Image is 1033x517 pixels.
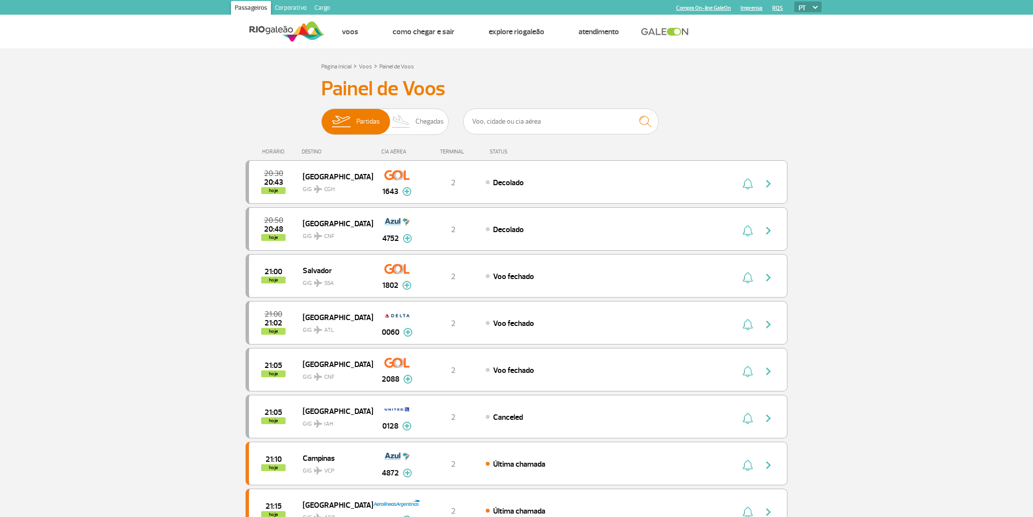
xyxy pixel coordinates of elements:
[578,27,619,37] a: Atendimento
[493,412,523,422] span: Canceled
[261,187,286,194] span: hoje
[264,170,283,177] span: 2025-09-25 20:30:00
[314,420,322,428] img: destiny_airplane.svg
[264,179,283,186] span: 2025-09-25 20:43:43
[265,409,282,416] span: 2025-09-25 21:05:00
[302,149,373,155] div: DESTINO
[265,311,282,318] span: 2025-09-25 21:00:00
[451,178,455,188] span: 2
[314,326,322,334] img: destiny_airplane.svg
[374,60,377,71] a: >
[353,60,357,71] a: >
[314,467,322,474] img: destiny_airplane.svg
[382,373,399,385] span: 2088
[264,217,283,224] span: 2025-09-25 20:50:00
[451,366,455,375] span: 2
[743,319,753,330] img: sino-painel-voo.svg
[310,1,334,17] a: Cargo
[324,279,334,288] span: SSA
[303,217,365,230] span: [GEOGRAPHIC_DATA]
[763,366,774,377] img: seta-direita-painel-voo.svg
[303,264,365,277] span: Salvador
[493,459,545,469] span: Última chamada
[743,272,753,283] img: sino-painel-voo.svg
[493,178,524,188] span: Decolado
[303,274,365,288] span: GIG
[324,467,334,475] span: VCP
[421,149,485,155] div: TERMINAL
[763,412,774,424] img: seta-direita-painel-voo.svg
[451,412,455,422] span: 2
[403,234,412,243] img: mais-info-painel-voo.svg
[382,280,398,291] span: 1802
[303,311,365,323] span: [GEOGRAPHIC_DATA]
[356,109,380,134] span: Partidas
[743,178,753,190] img: sino-painel-voo.svg
[763,459,774,471] img: seta-direita-painel-voo.svg
[303,170,365,183] span: [GEOGRAPHIC_DATA]
[382,233,399,244] span: 4752
[402,187,412,196] img: mais-info-painel-voo.svg
[303,414,365,429] span: GIG
[676,5,731,11] a: Compra On-line GaleOn
[387,109,415,134] img: slider-desembarque
[493,366,534,375] span: Voo fechado
[324,373,334,382] span: CNF
[493,319,534,328] span: Voo fechado
[266,503,282,510] span: 2025-09-25 21:15:00
[451,459,455,469] span: 2
[324,420,333,429] span: IAH
[493,272,534,281] span: Voo fechado
[382,420,398,432] span: 0128
[261,464,286,471] span: hoje
[359,63,372,70] a: Voos
[264,226,283,233] span: 2025-09-25 20:48:00
[303,358,365,370] span: [GEOGRAPHIC_DATA]
[415,109,444,134] span: Chegadas
[248,149,302,155] div: HORÁRIO
[324,185,335,194] span: CGH
[303,367,365,382] span: GIG
[342,27,358,37] a: Voos
[763,272,774,283] img: seta-direita-painel-voo.svg
[314,232,322,240] img: destiny_airplane.svg
[261,328,286,335] span: hoje
[402,422,412,431] img: mais-info-painel-voo.svg
[451,272,455,281] span: 2
[763,319,774,330] img: seta-direita-painel-voo.svg
[324,232,334,241] span: CNF
[303,180,365,194] span: GIG
[489,27,544,37] a: Explore RIOgaleão
[763,225,774,237] img: seta-direita-painel-voo.svg
[265,320,282,326] span: 2025-09-25 21:02:26
[402,281,412,290] img: mais-info-painel-voo.svg
[326,109,356,134] img: slider-embarque
[265,362,282,369] span: 2025-09-25 21:05:00
[303,461,365,475] span: GIG
[382,467,399,479] span: 4872
[303,405,365,417] span: [GEOGRAPHIC_DATA]
[379,63,414,70] a: Painel de Voos
[382,326,399,338] span: 0060
[403,375,413,384] img: mais-info-painel-voo.svg
[231,1,271,17] a: Passageiros
[743,366,753,377] img: sino-painel-voo.svg
[265,268,282,275] span: 2025-09-25 21:00:00
[372,149,421,155] div: CIA AÉREA
[303,227,365,241] span: GIG
[261,370,286,377] span: hoje
[321,77,712,101] h3: Painel de Voos
[314,373,322,381] img: destiny_airplane.svg
[743,225,753,237] img: sino-painel-voo.svg
[451,225,455,235] span: 2
[403,469,412,477] img: mais-info-painel-voo.svg
[493,506,545,516] span: Última chamada
[261,234,286,241] span: hoje
[485,149,564,155] div: STATUS
[741,5,763,11] a: Imprensa
[772,5,783,11] a: RQS
[743,412,753,424] img: sino-painel-voo.svg
[393,27,455,37] a: Como chegar e sair
[403,328,413,337] img: mais-info-painel-voo.svg
[303,452,365,464] span: Campinas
